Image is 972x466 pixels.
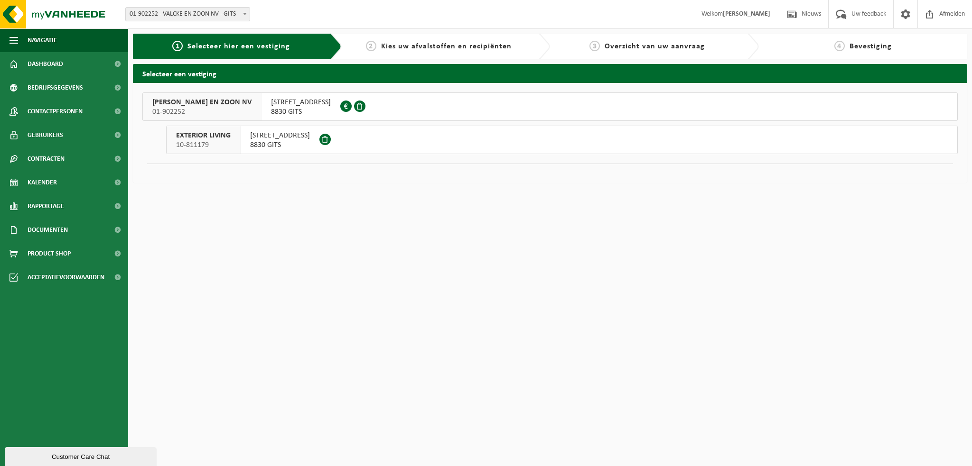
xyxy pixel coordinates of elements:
span: Navigatie [28,28,57,52]
span: Acceptatievoorwaarden [28,265,104,289]
span: Gebruikers [28,123,63,147]
span: 01-902252 - VALCKE EN ZOON NV - GITS [126,8,250,21]
span: [STREET_ADDRESS] [250,131,310,140]
iframe: chat widget [5,445,159,466]
span: 01-902252 [152,107,252,117]
span: 8830 GITS [250,140,310,150]
span: Contactpersonen [28,100,83,123]
span: Overzicht van uw aanvraag [605,43,705,50]
span: Rapportage [28,194,64,218]
span: 4 [834,41,845,51]
span: Dashboard [28,52,63,76]
strong: [PERSON_NAME] [723,10,770,18]
h2: Selecteer een vestiging [133,64,967,82]
span: Selecteer hier een vestiging [187,43,290,50]
span: Contracten [28,147,65,171]
span: Product Shop [28,242,71,265]
span: Kies uw afvalstoffen en recipiënten [381,43,512,50]
span: 8830 GITS [271,107,331,117]
span: 2 [366,41,376,51]
span: Kalender [28,171,57,194]
span: [STREET_ADDRESS] [271,98,331,107]
span: Bevestiging [850,43,892,50]
span: EXTERIOR LIVING [176,131,231,140]
span: 01-902252 - VALCKE EN ZOON NV - GITS [125,7,250,21]
span: 3 [589,41,600,51]
button: EXTERIOR LIVING 10-811179 [STREET_ADDRESS]8830 GITS [166,126,958,154]
span: 10-811179 [176,140,231,150]
button: [PERSON_NAME] EN ZOON NV 01-902252 [STREET_ADDRESS]8830 GITS [142,92,958,121]
span: Documenten [28,218,68,242]
span: 1 [172,41,183,51]
span: [PERSON_NAME] EN ZOON NV [152,98,252,107]
span: Bedrijfsgegevens [28,76,83,100]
